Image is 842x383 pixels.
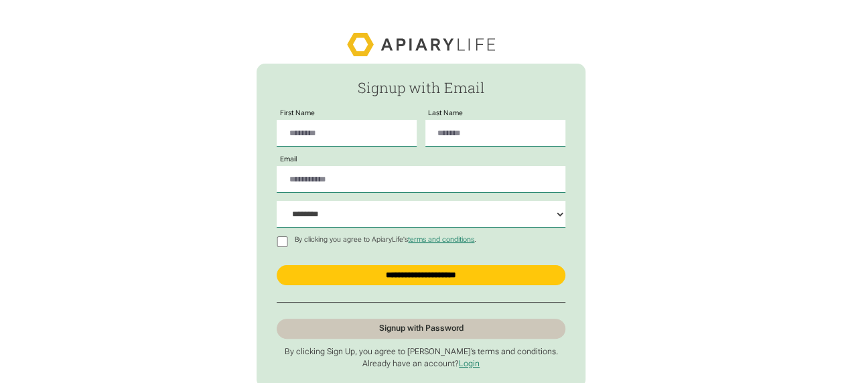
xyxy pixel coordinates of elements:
label: Last Name [425,109,467,117]
a: Signup with Password [277,319,565,339]
label: Email [277,155,300,163]
p: Already have an account? [277,359,565,369]
p: By clicking Sign Up, you agree to [PERSON_NAME]’s terms and conditions. [277,347,565,357]
p: By clicking you agree to ApiaryLife's . [292,236,480,244]
h2: Signup with Email [277,80,565,96]
label: First Name [277,109,318,117]
a: terms and conditions [408,235,474,244]
a: Login [459,359,480,368]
